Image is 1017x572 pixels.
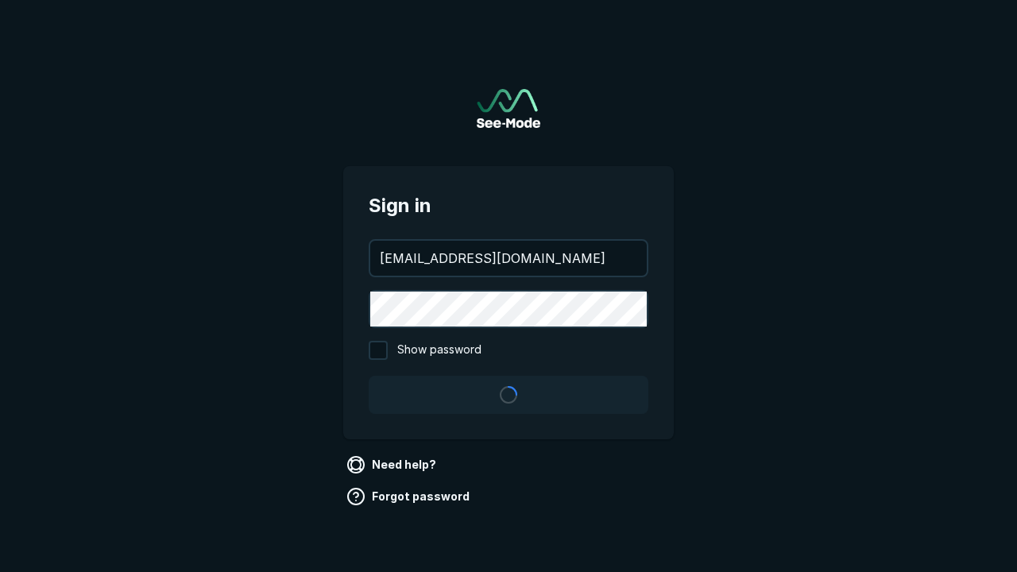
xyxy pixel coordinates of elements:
a: Forgot password [343,484,476,509]
a: Go to sign in [477,89,540,128]
span: Sign in [369,191,648,220]
input: your@email.com [370,241,647,276]
img: See-Mode Logo [477,89,540,128]
a: Need help? [343,452,443,477]
span: Show password [397,341,481,360]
